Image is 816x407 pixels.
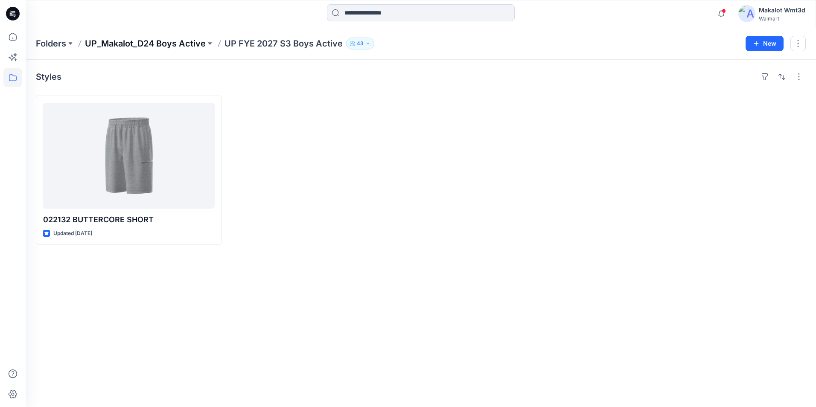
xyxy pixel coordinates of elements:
p: 022132 BUTTERCORE SHORT [43,214,215,226]
p: 43 [357,39,364,48]
p: UP FYE 2027 S3 Boys Active [224,38,343,49]
a: Folders [36,38,66,49]
a: UP_Makalot_D24 Boys Active [85,38,206,49]
a: 022132 BUTTERCORE SHORT [43,103,215,209]
h4: Styles [36,72,61,82]
button: 43 [346,38,374,49]
img: avatar [738,5,755,22]
button: New [746,36,784,51]
p: Updated [DATE] [53,229,92,238]
div: Walmart [759,15,805,22]
div: Makalot Wmt3d [759,5,805,15]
